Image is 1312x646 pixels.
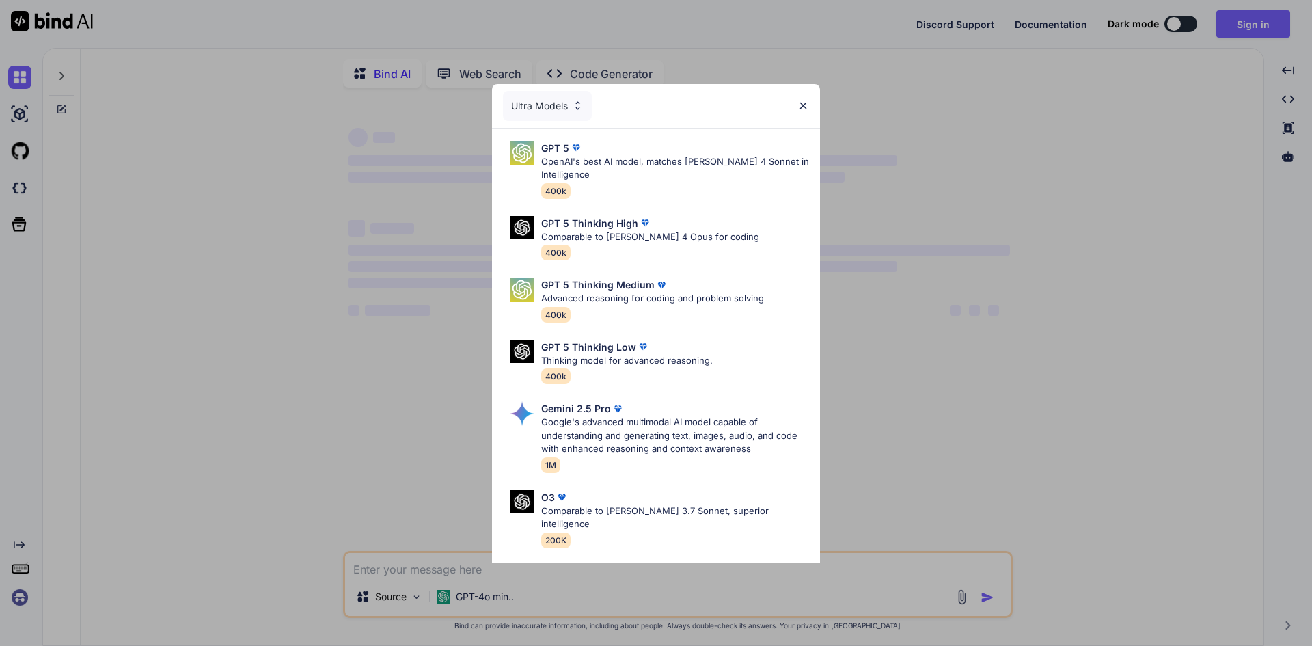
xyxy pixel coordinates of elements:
[797,100,809,111] img: close
[541,533,571,548] span: 200K
[510,278,534,302] img: Pick Models
[541,354,713,368] p: Thinking model for advanced reasoning.
[541,307,571,323] span: 400k
[541,416,809,456] p: Google's advanced multimodal AI model capable of understanding and generating text, images, audio...
[541,368,571,384] span: 400k
[541,245,571,260] span: 400k
[655,278,668,292] img: premium
[541,141,569,155] p: GPT 5
[638,216,652,230] img: premium
[572,100,584,111] img: Pick Models
[503,91,592,121] div: Ultra Models
[541,278,655,292] p: GPT 5 Thinking Medium
[541,457,560,473] span: 1M
[510,490,534,514] img: Pick Models
[541,216,638,230] p: GPT 5 Thinking High
[555,490,569,504] img: premium
[541,340,636,354] p: GPT 5 Thinking Low
[541,490,555,504] p: O3
[541,401,611,416] p: Gemini 2.5 Pro
[510,340,534,364] img: Pick Models
[510,141,534,165] img: Pick Models
[541,230,759,244] p: Comparable to [PERSON_NAME] 4 Opus for coding
[541,155,809,182] p: OpenAI's best AI model, matches [PERSON_NAME] 4 Sonnet in Intelligence
[541,183,571,199] span: 400k
[541,292,764,306] p: Advanced reasoning for coding and problem solving
[569,141,583,154] img: premium
[510,401,534,426] img: Pick Models
[541,504,809,531] p: Comparable to [PERSON_NAME] 3.7 Sonnet, superior intelligence
[636,340,650,353] img: premium
[611,402,625,416] img: premium
[510,216,534,240] img: Pick Models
